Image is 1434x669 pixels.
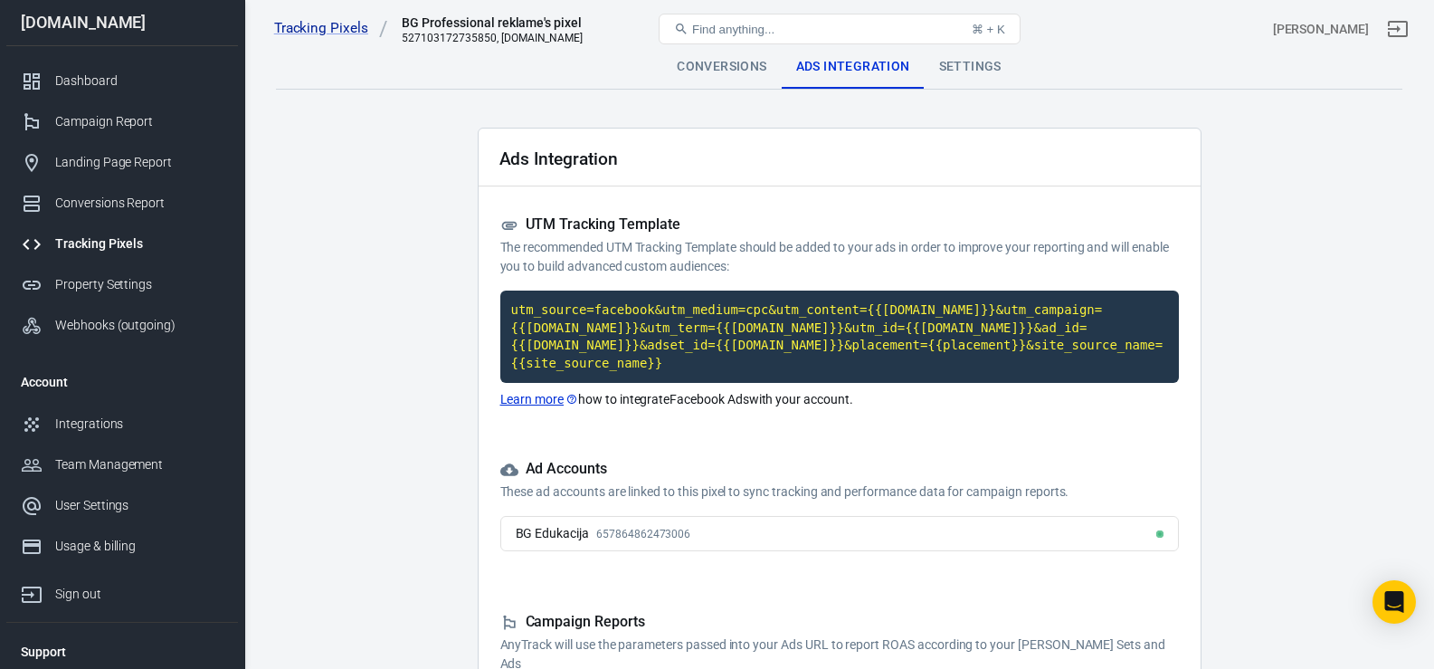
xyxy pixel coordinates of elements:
div: ⌘ + K [972,23,1005,36]
p: The recommended UTM Tracking Template should be added to your ads in order to improve your report... [500,238,1179,276]
div: Conversions Report [55,194,223,213]
div: [DOMAIN_NAME] [6,14,238,31]
p: These ad accounts are linked to this pixel to sync tracking and performance data for campaign rep... [500,483,1179,502]
a: Conversions Report [6,183,238,224]
a: Dashboard [6,61,238,101]
a: Integrations [6,404,238,444]
h5: Campaign Reports [500,613,1179,632]
div: Open Intercom Messenger [1372,580,1416,624]
button: Find anything...⌘ + K [659,14,1021,44]
div: Landing Page Report [55,153,223,172]
code: Click to copy [500,291,1179,383]
a: Learn more [500,390,579,409]
a: Tracking Pixels [274,19,388,38]
div: BG Professional reklame's pixel [402,14,583,32]
a: User Settings [6,485,238,526]
div: Ads Integration [782,45,925,89]
div: 527103172735850, bg-edukacija-za-frizere.com [402,32,583,44]
div: Settings [925,45,1016,89]
a: Landing Page Report [6,142,238,183]
a: Sign out [6,567,238,615]
div: Integrations [55,415,223,434]
div: Conversions [662,45,781,89]
div: User Settings [55,496,223,515]
h5: UTM Tracking Template [500,215,1179,234]
div: Usage & billing [55,537,223,556]
div: Campaign Report [55,112,223,131]
div: Tracking Pixels [55,234,223,253]
a: Property Settings [6,264,238,305]
div: Sign out [55,585,223,604]
p: how to integrate Facebook Ads with your account. [500,390,1179,409]
a: Team Management [6,444,238,485]
a: Campaign Report [6,101,238,142]
span: Find anything... [692,23,774,36]
a: Tracking Pixels [6,224,238,264]
a: Sign out [1376,7,1420,51]
div: Dashboard [55,72,223,91]
a: Usage & billing [6,526,238,567]
div: Property Settings [55,275,223,294]
div: Account id: aTnV2ZTu [1273,20,1369,39]
h2: Ads Integration [499,149,618,168]
li: Account [6,360,238,404]
div: Webhooks (outgoing) [55,316,223,335]
div: BG Edukacija [516,524,589,543]
a: Webhooks (outgoing) [6,305,238,346]
div: Team Management [55,455,223,474]
h5: Ad Accounts [500,460,1179,479]
span: 657864862473006 [596,528,690,540]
